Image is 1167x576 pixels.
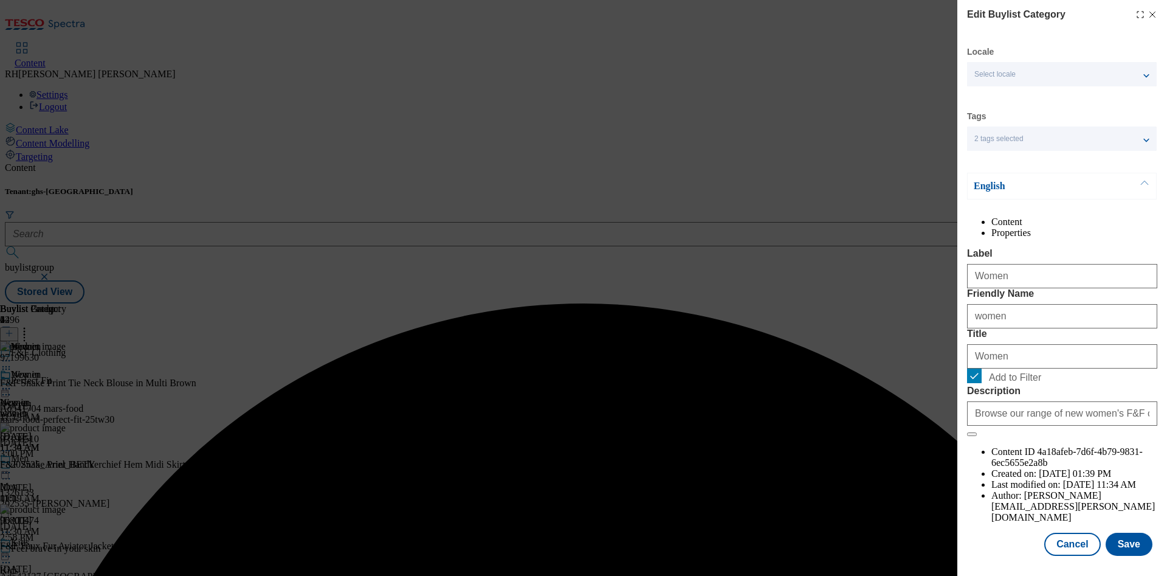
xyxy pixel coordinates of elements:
span: [DATE] 01:39 PM [1039,468,1111,479]
li: Created on: [991,468,1157,479]
p: English [974,180,1101,192]
span: Add to Filter [989,372,1041,383]
label: Title [967,328,1157,339]
label: Tags [967,113,986,120]
label: Label [967,248,1157,259]
li: Last modified on: [991,479,1157,490]
button: Cancel [1044,533,1100,556]
span: [PERSON_NAME][EMAIL_ADDRESS][PERSON_NAME][DOMAIN_NAME] [991,490,1155,522]
span: Select locale [974,70,1016,79]
input: Enter Title [967,344,1157,369]
button: Select locale [967,62,1157,86]
span: [DATE] 11:34 AM [1063,479,1136,490]
label: Locale [967,49,994,55]
li: Content [991,217,1157,227]
input: Enter Description [967,401,1157,426]
input: Enter Label [967,264,1157,288]
label: Friendly Name [967,288,1157,299]
h4: Edit Buylist Category [967,7,1065,22]
span: 2 tags selected [974,134,1024,144]
li: Author: [991,490,1157,523]
button: 2 tags selected [967,127,1157,151]
input: Enter Friendly Name [967,304,1157,328]
button: Save [1106,533,1152,556]
li: Properties [991,227,1157,238]
span: 4a18afeb-7d6f-4b79-9831-6ec5655e2a8b [991,446,1143,468]
label: Description [967,386,1157,397]
li: Content ID [991,446,1157,468]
